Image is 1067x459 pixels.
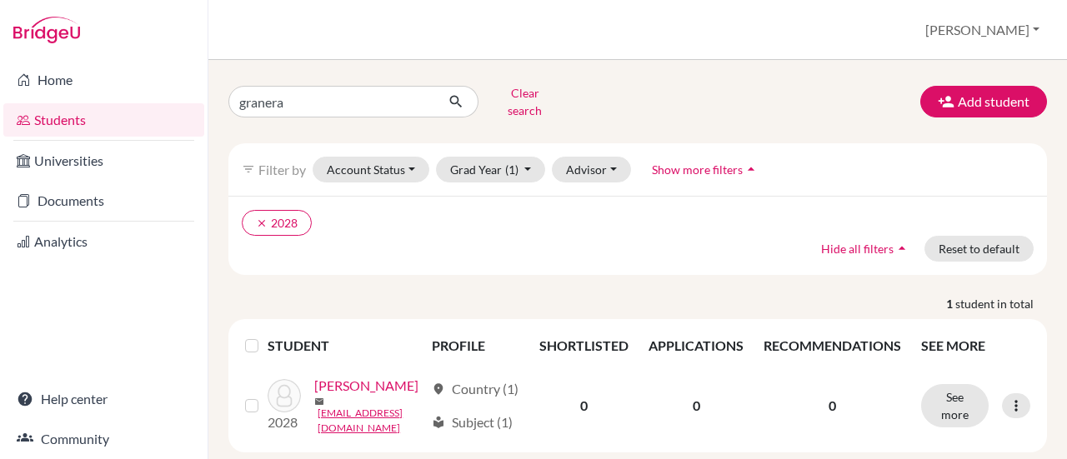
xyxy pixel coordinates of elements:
td: 0 [639,366,754,446]
span: mail [314,397,324,407]
i: clear [256,217,268,229]
div: Subject (1) [432,412,513,432]
th: APPLICATIONS [639,326,754,366]
a: [PERSON_NAME] [314,376,418,396]
input: Find student by name... [228,86,435,117]
span: Show more filters [652,162,743,177]
th: STUDENT [268,326,422,366]
th: SEE MORE [911,326,1040,366]
p: 2028 [268,412,301,432]
span: Hide all filters [821,242,894,256]
a: Analytics [3,225,204,258]
span: local_library [432,416,445,429]
p: 0 [764,396,901,416]
th: RECOMMENDATIONS [754,326,911,366]
a: [EMAIL_ADDRESS][DOMAIN_NAME] [318,406,424,436]
span: location_on [432,382,445,396]
span: Filter by [258,162,306,177]
button: Advisor [552,157,631,182]
button: See more [921,384,989,427]
button: clear2028 [242,210,312,236]
button: Add student [920,86,1047,117]
i: filter_list [242,162,255,176]
button: Reset to default [924,236,1034,262]
img: Granera, Justin [268,379,301,412]
a: Documents [3,184,204,217]
a: Universities [3,144,204,177]
div: Country (1) [432,379,518,399]
th: PROFILE [422,326,529,366]
span: student in total [955,295,1047,312]
button: Grad Year(1) [436,157,546,182]
td: 0 [529,366,639,446]
i: arrow_drop_up [894,240,910,257]
a: Students [3,103,204,137]
button: Show more filtersarrow_drop_up [638,157,774,182]
a: Community [3,422,204,456]
strong: 1 [946,295,955,312]
button: Account Status [313,157,429,182]
img: Bridge-U [13,17,80,43]
button: Hide all filtersarrow_drop_up [807,236,924,262]
button: Clear search [478,80,571,123]
a: Help center [3,382,204,416]
span: (1) [505,162,518,177]
button: [PERSON_NAME] [918,14,1047,46]
i: arrow_drop_up [743,161,759,177]
th: SHORTLISTED [529,326,639,366]
a: Home [3,63,204,97]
